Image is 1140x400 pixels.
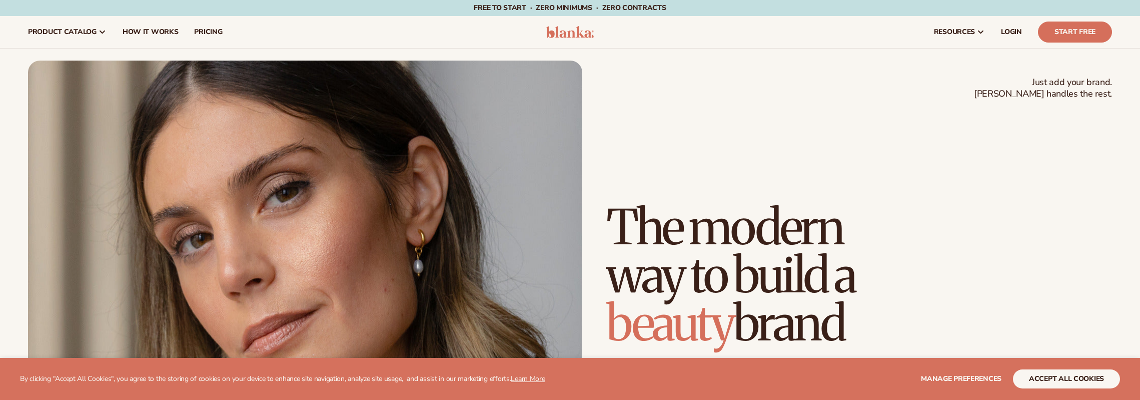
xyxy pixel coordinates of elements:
span: pricing [194,28,222,36]
a: Learn More [511,374,545,383]
a: product catalog [20,16,115,48]
span: product catalog [28,28,97,36]
span: Free to start · ZERO minimums · ZERO contracts [474,3,666,13]
a: resources [926,16,993,48]
a: Start Free [1038,22,1112,43]
a: pricing [186,16,230,48]
span: LOGIN [1001,28,1022,36]
span: Just add your brand. [PERSON_NAME] handles the rest. [974,77,1112,100]
a: LOGIN [993,16,1030,48]
img: logo [546,26,594,38]
span: beauty [606,293,733,353]
button: accept all cookies [1013,369,1120,388]
span: Manage preferences [921,374,1001,383]
a: How It Works [115,16,187,48]
h1: The modern way to build a brand [606,203,926,347]
span: resources [934,28,975,36]
button: Manage preferences [921,369,1001,388]
span: How It Works [123,28,179,36]
p: By clicking "Accept All Cookies", you agree to the storing of cookies on your device to enhance s... [20,375,545,383]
